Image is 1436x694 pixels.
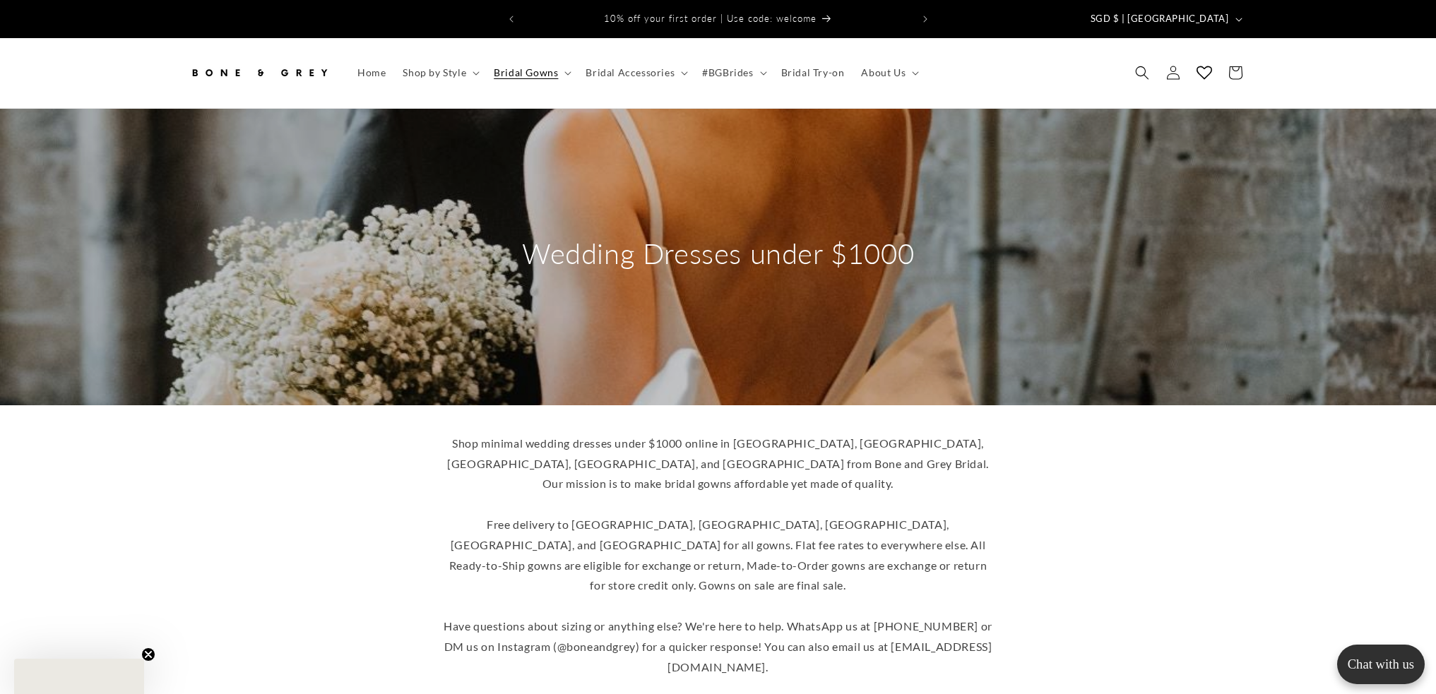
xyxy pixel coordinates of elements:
span: SGD $ | [GEOGRAPHIC_DATA] [1091,12,1229,26]
span: Home [357,66,386,79]
span: Bridal Try-on [781,66,845,79]
span: Shop minimal wedding dresses under $1000 online in [GEOGRAPHIC_DATA], [GEOGRAPHIC_DATA], [GEOGRAP... [444,436,992,674]
button: Previous announcement [496,6,527,32]
p: Chat with us [1337,657,1425,672]
summary: #BGBrides [694,58,772,88]
span: Bridal Gowns [494,66,558,79]
summary: Shop by Style [394,58,485,88]
button: Close teaser [141,647,155,662]
span: #BGBrides [702,66,753,79]
span: Bridal Accessories [586,66,675,79]
a: Bridal Try-on [773,58,853,88]
summary: Bridal Accessories [577,58,694,88]
span: 10% off your first order | Use code: welcome [604,13,817,24]
img: Bone and Grey Bridal [189,57,330,88]
div: Close teaser [14,659,144,694]
summary: Search [1127,57,1158,88]
a: Home [349,58,394,88]
h2: Wedding Dresses under $1000 [522,235,914,272]
span: About Us [861,66,906,79]
button: SGD $ | [GEOGRAPHIC_DATA] [1082,6,1248,32]
summary: Bridal Gowns [485,58,577,88]
button: Next announcement [910,6,941,32]
summary: About Us [853,58,925,88]
a: Bone and Grey Bridal [183,52,335,94]
button: Open chatbox [1337,645,1425,684]
span: Shop by Style [403,66,466,79]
